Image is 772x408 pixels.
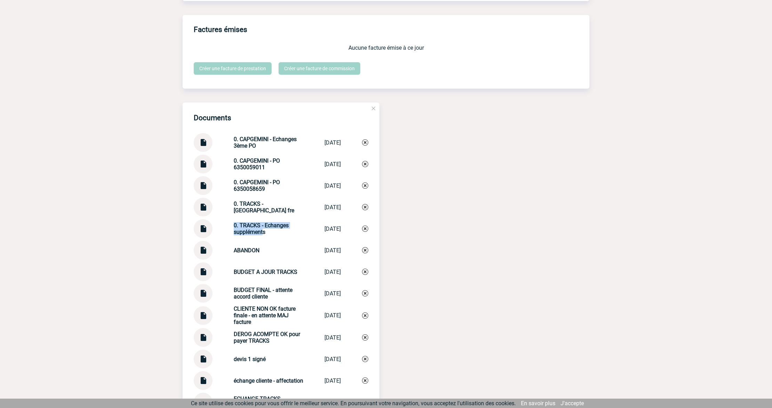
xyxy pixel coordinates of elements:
[324,356,341,362] div: [DATE]
[324,377,341,384] div: [DATE]
[324,247,341,254] div: [DATE]
[191,400,516,407] span: Ce site utilise des cookies pour vous offrir le meilleur service. En poursuivant votre navigation...
[234,331,300,344] strong: DEROG ACOMPTE OK pour payer TRACKS
[324,334,341,341] div: [DATE]
[279,62,360,75] a: Créer une facture de commission
[234,179,280,192] strong: 0. CAPGEMINI - PO 6350058659
[234,157,280,171] strong: 0. CAPGEMINI - PO 6350059011
[234,287,292,300] strong: BUDGET FINAL - attente accord cliente
[234,136,297,149] strong: 0. CAPGEMINI - Echanges 3ème PO
[362,290,368,296] img: Supprimer
[324,290,341,297] div: [DATE]
[234,356,266,362] strong: devis 1 signé
[362,269,368,275] img: Supprimer
[234,222,289,235] strong: 0. TRACKS - Echanges suppléments
[362,139,368,146] img: Supprimer
[234,305,296,325] strong: CLIENTE NON OK facture finale - en attente MAJ facture
[362,377,368,384] img: Supprimer
[324,226,341,232] div: [DATE]
[362,226,368,232] img: Supprimer
[362,312,368,319] img: Supprimer
[234,269,297,275] strong: BUDGET A JOUR TRACKS
[370,105,377,112] img: close.png
[234,247,259,254] strong: ABANDON
[362,356,368,362] img: Supprimer
[362,204,368,210] img: Supprimer
[194,44,578,51] p: Aucune facture émise à ce jour
[362,161,368,167] img: Supprimer
[324,161,341,168] div: [DATE]
[324,269,341,275] div: [DATE]
[362,334,368,341] img: Supprimer
[324,204,341,211] div: [DATE]
[521,400,555,407] a: En savoir plus
[194,21,589,39] h3: Factures émises
[234,201,294,214] strong: 0. TRACKS - [GEOGRAPHIC_DATA] fre
[362,247,368,253] img: Supprimer
[324,182,341,189] div: [DATE]
[194,62,272,75] a: Créer une facture de prestation
[561,400,584,407] a: J'accepte
[324,312,341,319] div: [DATE]
[362,182,368,189] img: Supprimer
[194,114,231,122] h4: Documents
[324,139,341,146] div: [DATE]
[234,377,303,384] strong: échange cliente - affectation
